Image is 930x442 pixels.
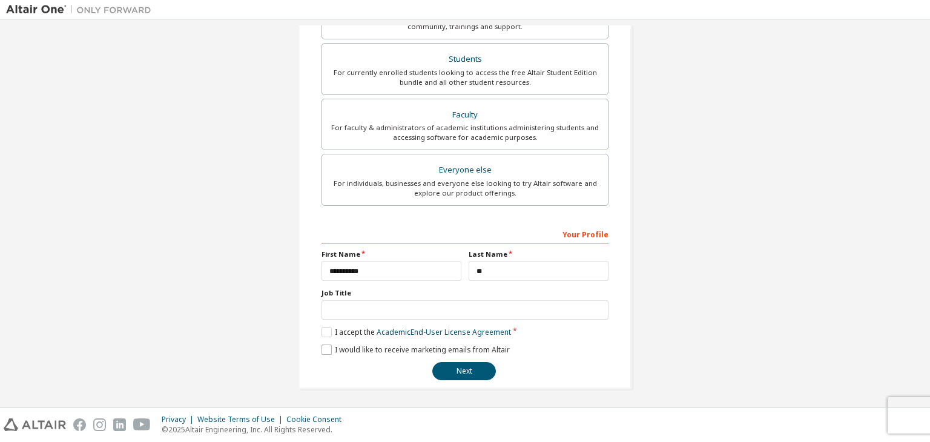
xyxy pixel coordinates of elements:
div: Website Terms of Use [197,415,286,424]
img: linkedin.svg [113,418,126,431]
img: instagram.svg [93,418,106,431]
label: First Name [322,249,461,259]
div: Faculty [329,107,601,124]
label: I accept the [322,327,511,337]
img: facebook.svg [73,418,86,431]
p: © 2025 Altair Engineering, Inc. All Rights Reserved. [162,424,349,435]
label: Last Name [469,249,608,259]
img: altair_logo.svg [4,418,66,431]
label: Job Title [322,288,608,298]
div: Cookie Consent [286,415,349,424]
div: For currently enrolled students looking to access the free Altair Student Edition bundle and all ... [329,68,601,87]
a: Academic End-User License Agreement [377,327,511,337]
img: youtube.svg [133,418,151,431]
div: Privacy [162,415,197,424]
div: Students [329,51,601,68]
div: Everyone else [329,162,601,179]
div: For faculty & administrators of academic institutions administering students and accessing softwa... [329,123,601,142]
div: Your Profile [322,224,608,243]
label: I would like to receive marketing emails from Altair [322,345,510,355]
div: For individuals, businesses and everyone else looking to try Altair software and explore our prod... [329,179,601,198]
button: Next [432,362,496,380]
img: Altair One [6,4,157,16]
